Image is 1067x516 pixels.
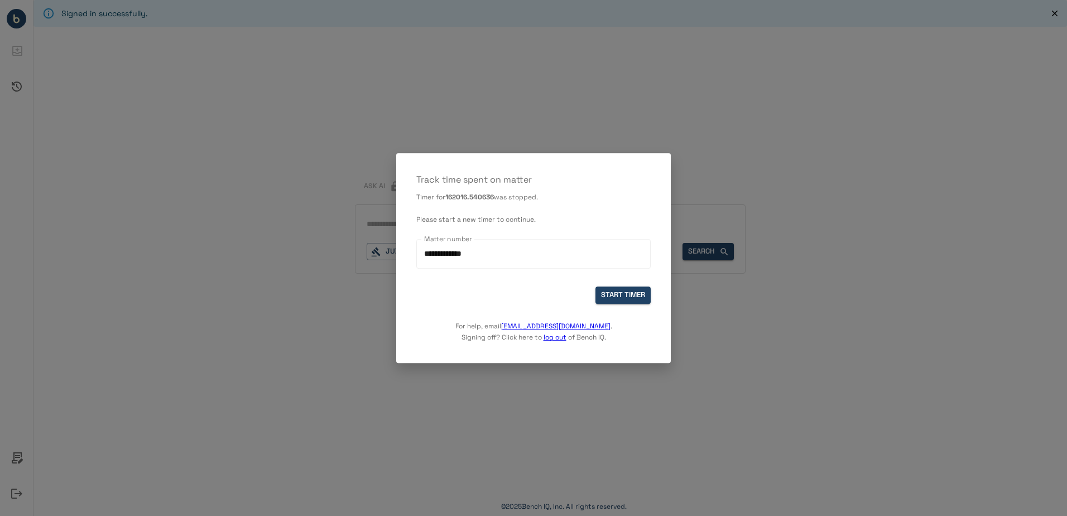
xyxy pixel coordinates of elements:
[416,215,536,224] span: Please start a new timer to continue.
[544,333,566,342] a: log out
[416,173,651,187] p: Track time spent on matter
[445,193,494,202] b: 162016.540636
[416,193,445,202] span: Timer for
[501,322,611,331] a: [EMAIL_ADDRESS][DOMAIN_NAME]
[424,234,472,243] label: Matter number
[494,193,538,202] span: was stopped.
[595,286,651,304] button: START TIMER
[455,304,612,343] p: For help, email . Signing off? Click here to of Bench IQ.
